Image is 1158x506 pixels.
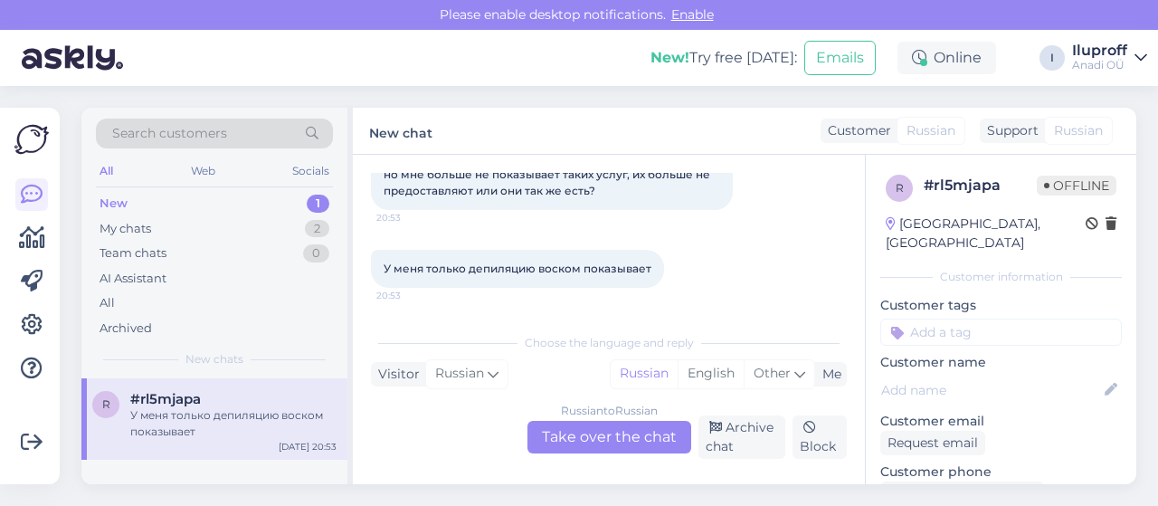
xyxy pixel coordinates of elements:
[886,215,1086,253] div: [GEOGRAPHIC_DATA], [GEOGRAPHIC_DATA]
[880,319,1122,346] input: Add a tag
[371,365,420,384] div: Visitor
[279,440,337,453] div: [DATE] 20:53
[650,47,797,69] div: Try free [DATE]:
[678,360,744,387] div: English
[130,391,201,407] span: #rl5mjapa
[880,353,1122,372] p: Customer name
[611,360,678,387] div: Russian
[96,159,117,183] div: All
[1072,58,1127,72] div: Anadi OÜ
[906,121,955,140] span: Russian
[1072,43,1147,72] a: IluproffAnadi OÜ
[384,262,651,275] span: У меня только депиляцию воском показывает
[880,482,1044,506] div: Request phone number
[102,397,110,411] span: r
[804,41,876,75] button: Emails
[666,6,719,23] span: Enable
[100,320,152,338] div: Archived
[303,244,329,263] div: 0
[307,195,329,213] div: 1
[650,49,689,66] b: New!
[100,195,128,213] div: New
[896,181,904,195] span: r
[881,380,1101,400] input: Add name
[1072,43,1127,58] div: Iluproff
[880,269,1122,285] div: Customer information
[561,403,658,419] div: Russian to Russian
[100,270,166,288] div: AI Assistant
[112,124,227,143] span: Search customers
[435,364,484,384] span: Russian
[100,220,151,238] div: My chats
[376,289,444,302] span: 20:53
[305,220,329,238] div: 2
[187,159,219,183] div: Web
[371,335,847,351] div: Choose the language and reply
[369,119,432,143] label: New chat
[527,421,691,453] div: Take over the chat
[130,407,337,440] div: У меня только депиляцию воском показывает
[1039,45,1065,71] div: I
[754,365,791,381] span: Other
[897,42,996,74] div: Online
[1037,176,1116,196] span: Offline
[980,121,1039,140] div: Support
[698,415,786,459] div: Archive chat
[924,175,1037,196] div: # rl5mjapa
[821,121,891,140] div: Customer
[1054,121,1103,140] span: Russian
[815,365,841,384] div: Me
[880,431,985,455] div: Request email
[880,463,1122,482] p: Customer phone
[100,294,115,312] div: All
[289,159,333,183] div: Socials
[14,122,49,157] img: Askly Logo
[185,351,243,368] span: New chats
[793,415,847,459] div: Block
[376,211,444,224] span: 20:53
[880,296,1122,315] p: Customer tags
[880,412,1122,431] p: Customer email
[100,244,166,263] div: Team chats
